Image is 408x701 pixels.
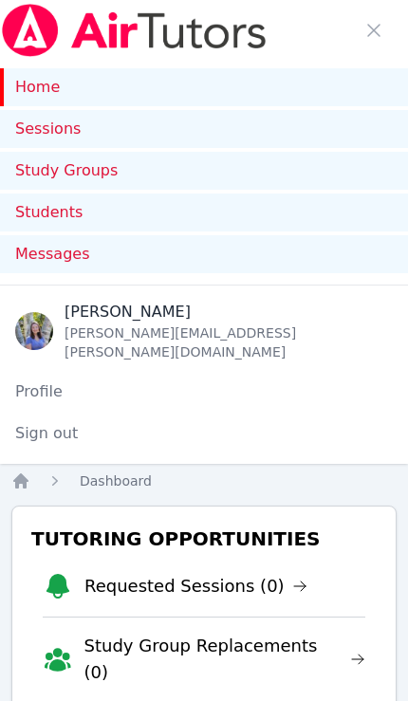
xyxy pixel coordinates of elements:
nav: Breadcrumb [11,471,397,490]
div: [PERSON_NAME] [65,301,393,323]
a: Study Group Replacements (0) [84,633,365,686]
h3: Tutoring Opportunities [28,522,380,556]
a: Dashboard [80,471,152,490]
span: Dashboard [80,473,152,489]
span: Messages [15,243,89,266]
a: Requested Sessions (0) [84,573,307,600]
div: [PERSON_NAME][EMAIL_ADDRESS][PERSON_NAME][DOMAIN_NAME] [65,323,393,361]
